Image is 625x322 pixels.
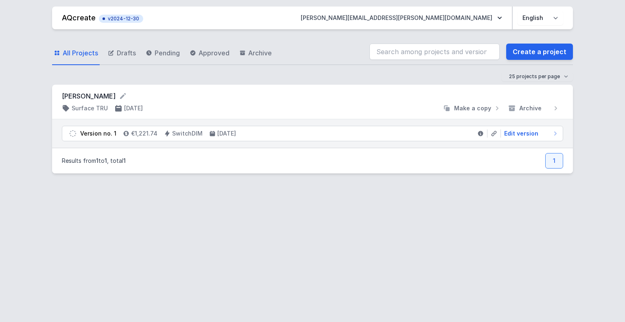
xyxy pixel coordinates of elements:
[124,104,143,112] h4: [DATE]
[62,13,96,22] a: AQcreate
[131,129,157,138] h4: €1,221.74
[103,15,139,22] span: v2024-12-30
[52,42,100,65] a: All Projects
[172,129,203,138] h4: SwitchDIM
[144,42,181,65] a: Pending
[504,129,538,138] span: Edit version
[505,104,563,112] button: Archive
[238,42,273,65] a: Archive
[248,48,272,58] span: Archive
[294,11,509,25] button: [PERSON_NAME][EMAIL_ADDRESS][PERSON_NAME][DOMAIN_NAME]
[155,48,180,58] span: Pending
[123,157,126,164] span: 1
[217,129,236,138] h4: [DATE]
[519,104,542,112] span: Archive
[117,48,136,58] span: Drafts
[454,104,491,112] span: Make a copy
[506,44,573,60] a: Create a project
[63,48,98,58] span: All Projects
[72,104,108,112] h4: Surface TRU
[80,129,116,138] div: Version no. 1
[99,13,143,23] button: v2024-12-30
[501,129,559,138] a: Edit version
[188,42,231,65] a: Approved
[439,104,505,112] button: Make a copy
[119,92,127,100] button: Rename project
[62,157,126,165] p: Results from to , total
[545,153,563,169] a: 1
[69,129,77,138] img: draft.svg
[369,44,500,60] input: Search among projects and versions...
[105,157,107,164] span: 1
[199,48,229,58] span: Approved
[62,91,563,101] form: [PERSON_NAME]
[96,157,98,164] span: 1
[518,11,563,25] select: Choose language
[106,42,138,65] a: Drafts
